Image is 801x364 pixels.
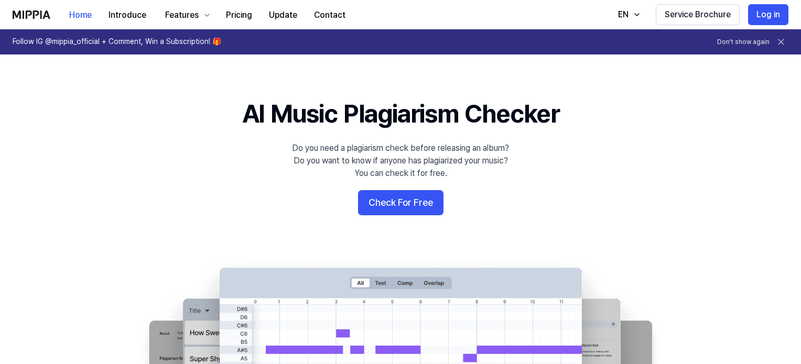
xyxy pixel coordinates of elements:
[13,10,50,19] img: logo
[608,4,647,25] button: EN
[656,4,740,25] button: Service Brochure
[242,96,559,131] h1: AI Music Plagiarism Checker
[155,5,218,26] button: Features
[218,5,261,26] button: Pricing
[306,5,354,26] button: Contact
[261,1,306,29] a: Update
[61,5,100,26] button: Home
[616,8,631,21] div: EN
[13,37,221,47] h1: Follow IG @mippia_official + Comment, Win a Subscription! 🎁
[61,1,100,29] a: Home
[748,4,788,25] button: Log in
[163,9,201,21] div: Features
[100,5,155,26] button: Introduce
[261,5,306,26] button: Update
[292,142,509,180] div: Do you need a plagiarism check before releasing an album? Do you want to know if anyone has plagi...
[717,38,770,47] button: Don't show again
[358,190,443,215] button: Check For Free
